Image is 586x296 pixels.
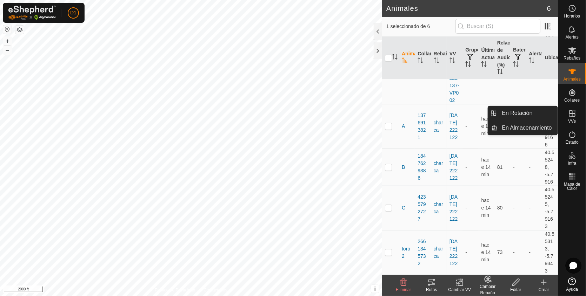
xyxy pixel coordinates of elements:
li: En Almacenamiento [488,121,558,135]
td: 40.55313, -5.79343 [542,230,558,275]
div: Cambiar Rebaño [474,283,502,296]
a: [DATE] 222122 [450,112,458,140]
th: Última Actualización [478,36,494,80]
span: D1 [70,9,76,16]
span: Animales [564,77,581,81]
span: Rebaños [564,56,580,60]
span: Infra [568,161,576,165]
a: Ayuda [558,275,586,294]
span: 24 ago 2025, 19:37 [481,242,491,262]
p-sorticon: Activar para ordenar [450,58,455,64]
div: charca [434,160,444,174]
div: Rutas [418,287,446,293]
span: B [402,164,405,171]
div: 1847629386 [418,152,428,182]
a: [DATE] 222122 [450,239,458,266]
span: Mapa de Calor [560,182,584,191]
p-sorticon: Activar para ordenar [481,62,487,68]
span: 73 [497,249,503,255]
button: Restablecer Mapa [3,25,12,34]
td: - [526,104,542,149]
div: charca [434,119,444,134]
button: + [3,37,12,45]
td: - [526,186,542,230]
span: VVs [568,119,576,123]
td: - [462,186,478,230]
p-sorticon: Activar para ordenar [513,62,519,68]
h2: Animales [386,4,547,13]
div: charca [434,245,444,260]
span: 24 ago 2025, 19:37 [481,116,491,136]
p-sorticon: Activar para ordenar [529,58,534,64]
a: Política de Privacidad [155,287,195,293]
span: i [374,286,376,292]
span: Ayuda [566,287,578,291]
span: Alertas [566,35,579,39]
span: 24 ago 2025, 19:37 [481,157,491,177]
td: - [462,104,478,149]
span: 81 [497,164,503,170]
p-sorticon: Activar para ordenar [392,55,398,61]
span: 24 ago 2025, 19:37 [481,198,491,218]
span: Estado [566,140,579,144]
th: VV [447,36,462,80]
span: 1 seleccionado de 6 [386,23,455,30]
li: En Rotación [488,106,558,120]
p-sorticon: Activar para ordenar [418,58,423,64]
td: - [462,149,478,186]
a: [DATE] 223137-VP002 [450,61,459,103]
p-sorticon: Activar para ordenar [497,70,503,75]
td: 40.55248, -5.7916 [542,149,558,186]
a: [DATE] 222122 [450,194,458,222]
th: Relación de Audio (%) [494,36,510,80]
div: 1376913821 [418,112,428,141]
button: – [3,46,12,54]
td: - [510,104,526,149]
td: - [510,149,526,186]
td: - [510,186,526,230]
button: i [371,285,379,293]
span: 6 [547,3,551,14]
th: Animal [399,36,415,80]
span: 80 [497,205,503,211]
div: Cambiar VV [446,287,474,293]
td: - [510,230,526,275]
input: Buscar (S) [455,19,540,34]
th: Rebaño [431,36,447,80]
td: - [462,230,478,275]
div: Editar [502,287,530,293]
td: - [526,149,542,186]
div: 2661345732 [418,238,428,267]
th: Ubicación [542,36,558,80]
th: Grupos [462,36,478,80]
p-sorticon: Activar para ordenar [465,62,471,68]
div: Crear [530,287,558,293]
p-sorticon: Activar para ordenar [434,58,439,64]
a: En Almacenamiento [498,121,558,135]
th: Alertas [526,36,542,80]
span: Collares [564,98,580,102]
img: Logo Gallagher [8,6,56,20]
span: C [402,204,405,212]
th: Collar [415,36,431,80]
td: 40.55246, -5.79166 [542,104,558,149]
span: Eliminar [396,287,411,292]
a: [DATE] 222122 [450,153,458,181]
span: A [402,123,405,130]
th: Batería [510,36,526,80]
div: charca [434,201,444,215]
a: En Rotación [498,106,558,120]
span: En Almacenamiento [502,124,552,132]
div: 4235792727 [418,193,428,223]
td: - [526,230,542,275]
a: Contáctenos [204,287,227,293]
button: Capas del Mapa [15,26,24,34]
span: En Rotación [502,109,533,117]
span: Horarios [564,14,580,18]
p-sorticon: Activar para ordenar [402,58,407,64]
td: 40.55245, -5.79163 [542,186,558,230]
span: toro2 [402,245,412,260]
